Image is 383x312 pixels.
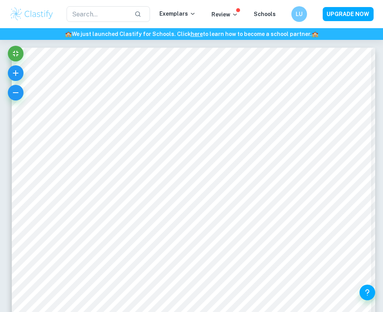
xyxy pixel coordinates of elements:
[67,6,128,22] input: Search...
[191,31,203,37] a: here
[159,9,196,18] p: Exemplars
[9,6,54,22] img: Clastify logo
[2,30,381,38] h6: We just launched Clastify for Schools. Click to learn how to become a school partner.
[294,10,304,18] h6: LU
[291,6,307,22] button: LU
[360,285,375,300] button: Help and Feedback
[211,10,238,19] p: Review
[312,31,318,37] span: 🏫
[254,11,276,17] a: Schools
[8,46,23,61] button: Exit fullscreen
[323,7,374,21] button: UPGRADE NOW
[65,31,72,37] span: 🏫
